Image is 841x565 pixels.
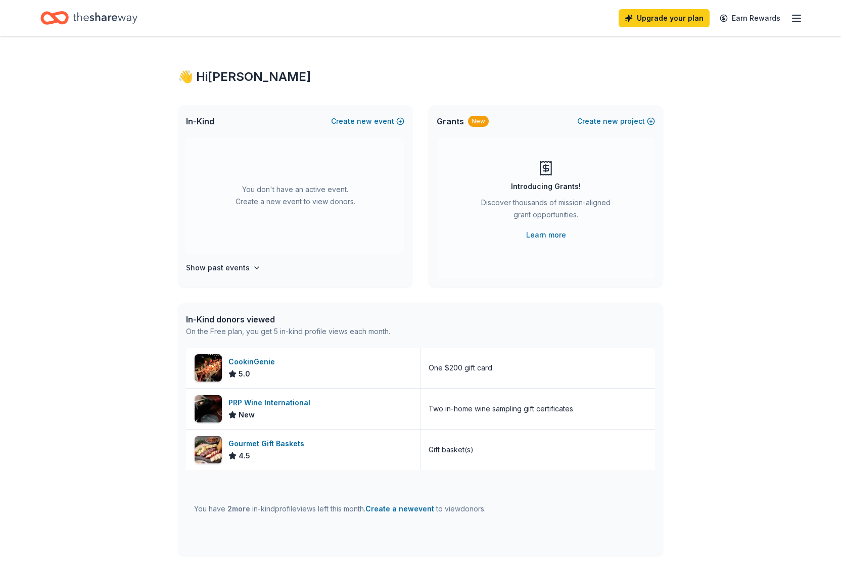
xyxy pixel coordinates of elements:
div: On the Free plan, you get 5 in-kind profile views each month. [186,325,390,338]
div: Introducing Grants! [511,180,581,193]
button: Show past events [186,262,261,274]
span: new [603,115,618,127]
span: In-Kind [186,115,214,127]
div: CookinGenie [228,356,279,368]
div: Two in-home wine sampling gift certificates [429,403,573,415]
div: New [468,116,489,127]
h4: Show past events [186,262,250,274]
div: Gift basket(s) [429,444,474,456]
a: Earn Rewards [714,9,786,27]
span: New [239,409,255,421]
span: 5.0 [239,368,250,380]
div: 👋 Hi [PERSON_NAME] [178,69,663,85]
div: One $200 gift card [429,362,492,374]
a: Upgrade your plan [619,9,710,27]
div: In-Kind donors viewed [186,313,390,325]
span: Grants [437,115,464,127]
div: You don't have an active event. Create a new event to view donors. [186,137,404,254]
button: Createnewevent [331,115,404,127]
span: new [357,115,372,127]
div: Discover thousands of mission-aligned grant opportunities. [477,197,615,225]
img: Image for CookinGenie [195,354,222,382]
a: Learn more [526,229,566,241]
div: Gourmet Gift Baskets [228,438,308,450]
img: Image for PRP Wine International [195,395,222,422]
button: Createnewproject [577,115,655,127]
div: PRP Wine International [228,397,314,409]
a: Home [40,6,137,30]
img: Image for Gourmet Gift Baskets [195,436,222,463]
span: 2 more [227,504,250,513]
div: You have in-kind profile views left this month. [194,503,486,515]
span: to view donors . [365,504,486,513]
span: 4.5 [239,450,250,462]
button: Create a newevent [365,503,434,515]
